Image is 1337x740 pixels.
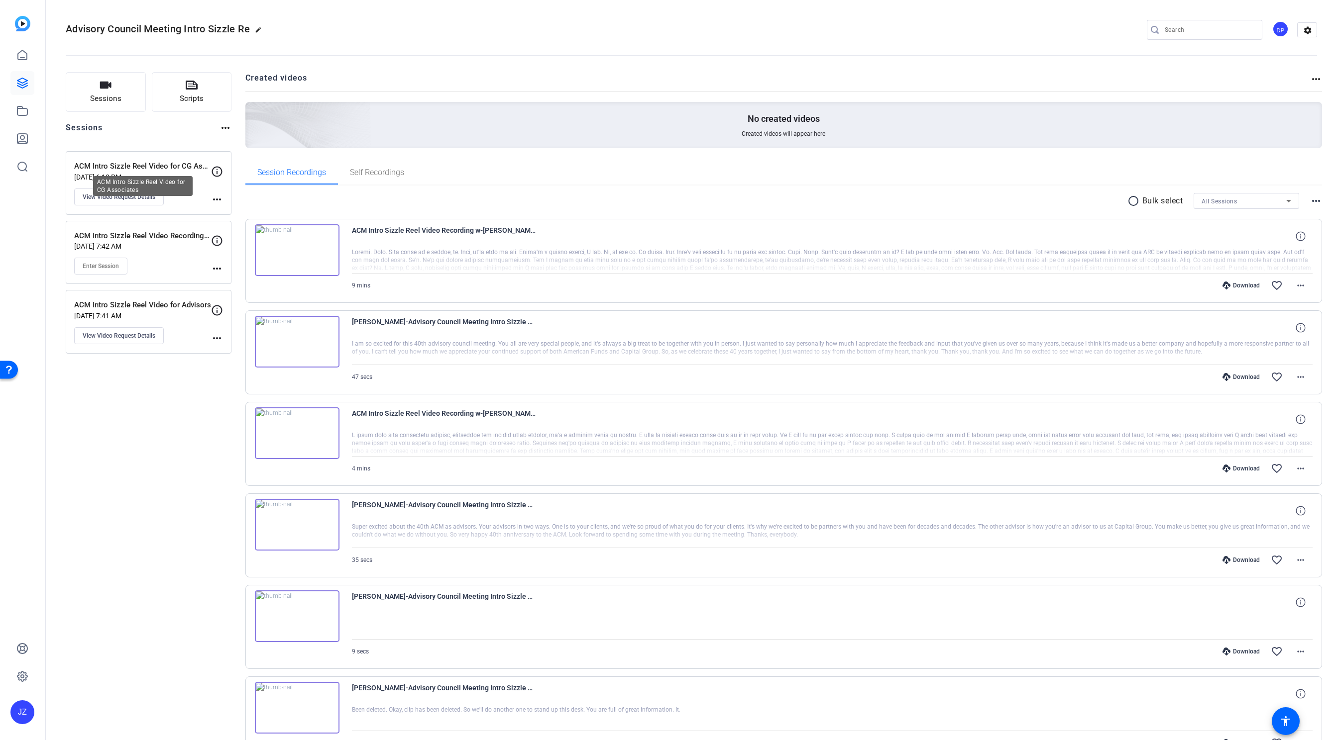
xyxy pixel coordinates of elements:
mat-icon: more_horiz [1295,646,1307,657]
p: [DATE] 6:12 PM [74,173,211,181]
mat-icon: favorite_border [1271,554,1283,566]
div: Download [1218,464,1265,472]
mat-icon: more_horiz [1295,554,1307,566]
mat-icon: more_horiz [1295,371,1307,383]
span: 47 secs [352,373,372,380]
span: 4 mins [352,465,370,472]
button: Scripts [152,72,232,112]
p: [DATE] 7:41 AM [74,312,211,320]
mat-icon: more_horiz [211,193,223,205]
img: Creted videos background [134,3,371,219]
p: No created videos [748,113,820,125]
mat-icon: more_horiz [1295,279,1307,291]
span: Self Recordings [350,169,404,177]
input: Search [1165,24,1254,36]
mat-icon: more_horiz [220,122,231,134]
p: ACM Intro Sizzle Reel Video for Advisors [74,299,211,311]
span: Created videos will appear here [742,130,825,138]
span: [PERSON_NAME]-Advisory Council Meeting Intro Sizzle Re-ACM Intro Sizzle Reel Video for CG Associa... [352,499,536,523]
h2: Sessions [66,122,103,141]
span: Scripts [180,93,204,104]
mat-icon: favorite_border [1271,646,1283,657]
mat-icon: more_horiz [1310,195,1322,207]
button: Sessions [66,72,146,112]
p: ACM Intro Sizzle Reel Video for CG Associates [74,161,211,172]
ngx-avatar: Darryl Pugh [1272,21,1290,38]
p: [DATE] 7:42 AM [74,242,211,250]
p: ACM Intro Sizzle Reel Video Recording w/[PERSON_NAME] [74,230,211,242]
mat-icon: radio_button_unchecked [1127,195,1142,207]
img: thumb-nail [255,407,339,459]
span: 9 mins [352,282,370,289]
span: Enter Session [83,262,119,270]
img: blue-gradient.svg [15,16,30,31]
p: Bulk select [1142,195,1183,207]
div: Download [1218,373,1265,381]
span: ACM Intro Sizzle Reel Video Recording w-[PERSON_NAME]-Take 1-2025-09-22-14-08-48-688-0 [352,224,536,248]
img: thumb-nail [255,224,339,276]
mat-icon: more_horiz [1310,73,1322,85]
h2: Created videos [245,72,1311,92]
button: View Video Request Details [74,188,164,205]
mat-icon: favorite_border [1271,371,1283,383]
mat-icon: more_horiz [211,332,223,344]
img: thumb-nail [255,499,339,551]
span: Advisory Council Meeting Intro Sizzle Re [66,23,250,35]
img: thumb-nail [255,316,339,368]
span: [PERSON_NAME]-Advisory Council Meeting Intro Sizzle Re-ACM Intro Sizzle Reel Video for CG Associa... [352,590,536,614]
span: Session Recordings [257,169,326,177]
mat-icon: favorite_border [1271,279,1283,291]
mat-icon: favorite_border [1271,462,1283,474]
span: [PERSON_NAME]-Advisory Council Meeting Intro Sizzle Re-ACM Intro Sizzle Reel Video for CG Associa... [352,316,536,340]
div: DP [1272,21,1289,37]
div: Download [1218,556,1265,564]
mat-icon: more_horiz [211,263,223,275]
span: [PERSON_NAME]-Advisory Council Meeting Intro Sizzle Re-ACM Intro Sizzle Reel Video for CG Associa... [352,682,536,706]
span: 35 secs [352,556,372,563]
button: Enter Session [74,258,127,275]
div: Download [1218,281,1265,289]
button: View Video Request Details [74,327,164,344]
span: 9 secs [352,648,369,655]
mat-icon: edit [255,26,267,38]
span: All Sessions [1202,198,1237,205]
div: Download [1218,647,1265,655]
mat-icon: more_horiz [1295,462,1307,474]
span: View Video Request Details [83,332,155,340]
mat-icon: accessibility [1280,715,1292,727]
img: thumb-nail [255,590,339,642]
span: View Video Request Details [83,193,155,201]
div: JZ [10,700,34,724]
span: ACM Intro Sizzle Reel Video Recording w-[PERSON_NAME]-Take 1-2025-09-17-09-10-12-002-0 [352,407,536,431]
img: thumb-nail [255,682,339,734]
mat-icon: settings [1298,23,1318,38]
span: Sessions [90,93,121,104]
